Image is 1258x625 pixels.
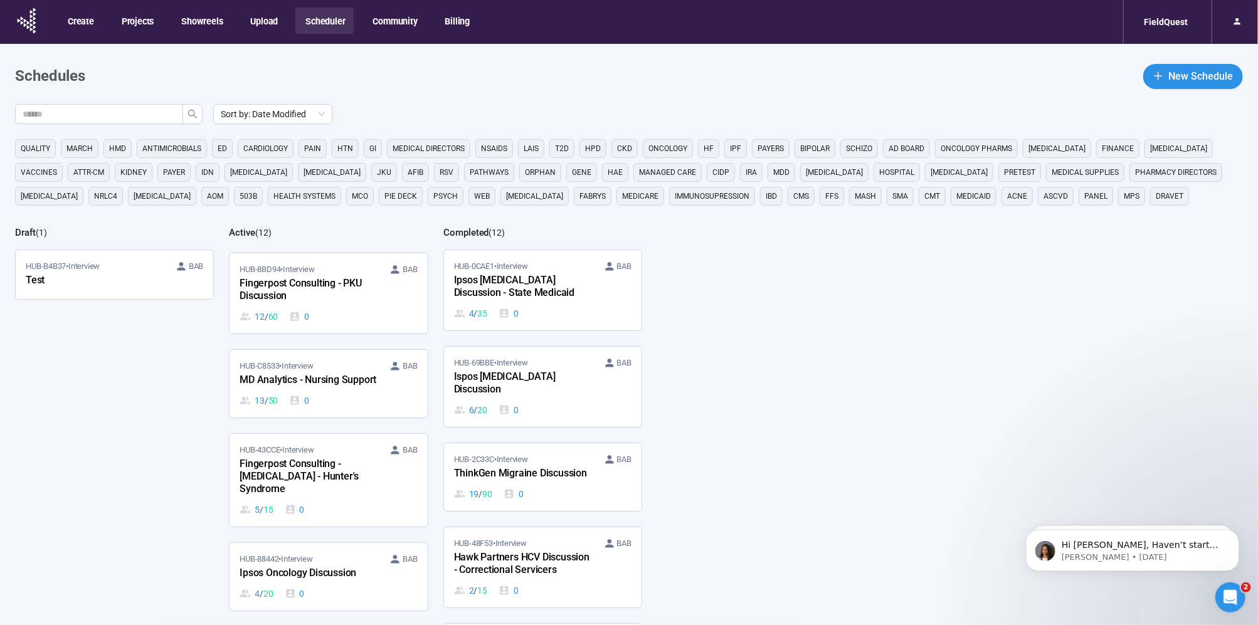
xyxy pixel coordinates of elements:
[481,142,507,155] span: NSAIDS
[1124,190,1139,202] span: MPS
[608,166,623,179] span: hae
[263,503,273,517] span: 15
[255,228,272,238] span: ( 12 )
[806,166,863,179] span: [MEDICAL_DATA]
[617,453,632,466] span: BAB
[499,584,519,597] div: 0
[622,190,658,202] span: medicare
[444,527,642,607] a: HUB-48F53•Interview BABHawk Partners HCV Discussion - Correctional Servicers2 / 150
[879,166,914,179] span: HOSpital
[846,142,872,155] span: Schizo
[201,166,214,179] span: IDN
[240,456,378,498] div: Fingerpost Consulting - [MEDICAL_DATA] - Hunter's Syndrome
[454,307,487,320] div: 4
[240,444,314,456] span: HUB-43CCE • Interview
[243,142,288,155] span: Cardiology
[182,104,203,124] button: search
[454,357,528,369] span: HUB-69BBE • Interview
[240,310,278,323] div: 12
[941,142,1012,155] span: Oncology Pharms
[240,276,378,305] div: Fingerpost Consulting - PKU Discussion
[504,487,524,501] div: 0
[477,584,487,597] span: 15
[1143,64,1243,89] button: plusNew Schedule
[892,190,908,202] span: SMA
[444,250,642,330] a: HUB-0CAE1•Interview BABIpsos [MEDICAL_DATA] Discussion - State Medicaid4 / 350
[21,142,50,155] span: QUALITY
[889,142,924,155] span: Ad Board
[524,142,539,155] span: LAIs
[1156,190,1183,202] span: dravet
[454,487,492,501] div: 19
[555,142,569,155] span: T2D
[268,310,278,323] span: 60
[675,190,749,202] span: immunosupression
[773,166,790,179] span: MDD
[440,166,453,179] span: RSV
[240,372,378,389] div: MD Analytics - Nursing Support
[218,142,227,155] span: ED
[16,250,213,299] a: HUB-B4B37•Interview BABTest
[408,166,423,179] span: AFIB
[931,166,988,179] span: [MEDICAL_DATA]
[956,190,991,202] span: medicaid
[1052,166,1119,179] span: medical supplies
[273,190,336,202] span: Health Systems
[825,190,838,202] span: FFS
[21,190,78,202] span: [MEDICAL_DATA]
[352,190,368,202] span: MCO
[289,310,309,323] div: 0
[1102,142,1134,155] span: finance
[482,487,492,501] span: 90
[499,403,519,417] div: 0
[1044,190,1068,202] span: ASCVD
[403,444,417,456] span: BAB
[444,347,642,427] a: HUB-69BBE•Interview BABIspos [MEDICAL_DATA] Discussion6 / 200
[1007,503,1258,591] iframe: Intercom notifications message
[1007,190,1027,202] span: acne
[260,587,263,601] span: /
[403,553,417,565] span: BAB
[240,8,287,34] button: Upload
[230,543,427,611] a: HUB-88442•Interview BABIpsos Oncology Discussion4 / 200
[793,190,809,202] span: CMS
[639,166,696,179] span: managed care
[285,503,305,517] div: 0
[746,166,757,179] span: IRA
[454,403,487,417] div: 6
[758,142,784,155] span: Payers
[454,273,592,302] div: Ipsos [MEDICAL_DATA] Discussion - State Medicaid
[230,350,427,418] a: HUB-C8533•Interview BABMD Analytics - Nursing Support13 / 500
[1028,142,1086,155] span: [MEDICAL_DATA]
[617,142,632,155] span: CKD
[230,253,427,334] a: HUB-8BD94•Interview BABFingerpost Consulting - PKU Discussion12 / 600
[26,273,164,289] div: Test
[800,142,830,155] span: Bipolar
[26,260,100,273] span: HUB-B4B37 • Interview
[1084,190,1107,202] span: panel
[21,166,57,179] span: vaccines
[474,190,490,202] span: WEB
[337,142,353,155] span: HTN
[473,307,477,320] span: /
[240,587,273,601] div: 4
[855,190,876,202] span: MASH
[1135,166,1217,179] span: pharmacy directors
[579,190,606,202] span: fabrys
[730,142,741,155] span: IPF
[66,142,93,155] span: March
[265,310,268,323] span: /
[142,142,201,155] span: antimicrobials
[1168,68,1233,84] span: New Schedule
[207,190,223,202] span: AOM
[444,443,642,511] a: HUB-2C33C•Interview BABThinkGen Migraine Discussion19 / 900
[230,166,287,179] span: [MEDICAL_DATA]
[58,8,103,34] button: Create
[263,587,273,601] span: 20
[268,394,278,407] span: 50
[295,8,354,34] button: Scheduler
[15,227,36,238] h2: Draft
